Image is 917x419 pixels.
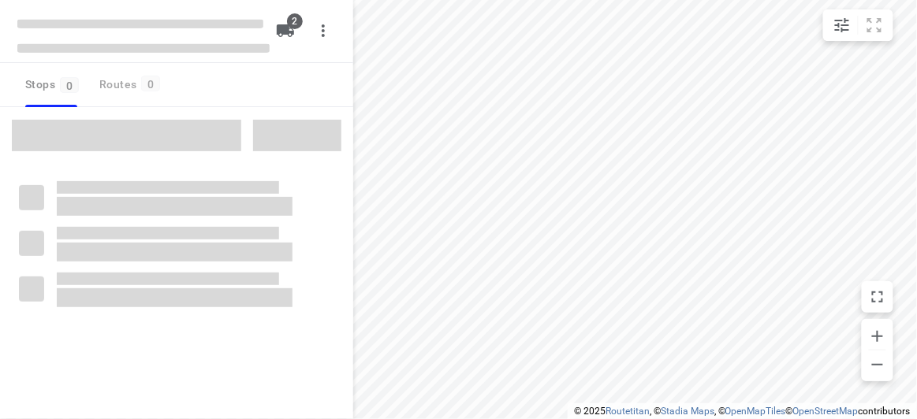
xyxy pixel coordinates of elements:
div: small contained button group [823,9,893,41]
a: Stadia Maps [661,406,714,417]
button: Map settings [826,9,858,41]
a: OpenStreetMap [793,406,859,417]
a: Routetitan [606,406,650,417]
a: OpenMapTiles [725,406,786,417]
li: © 2025 , © , © © contributors [574,406,911,417]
